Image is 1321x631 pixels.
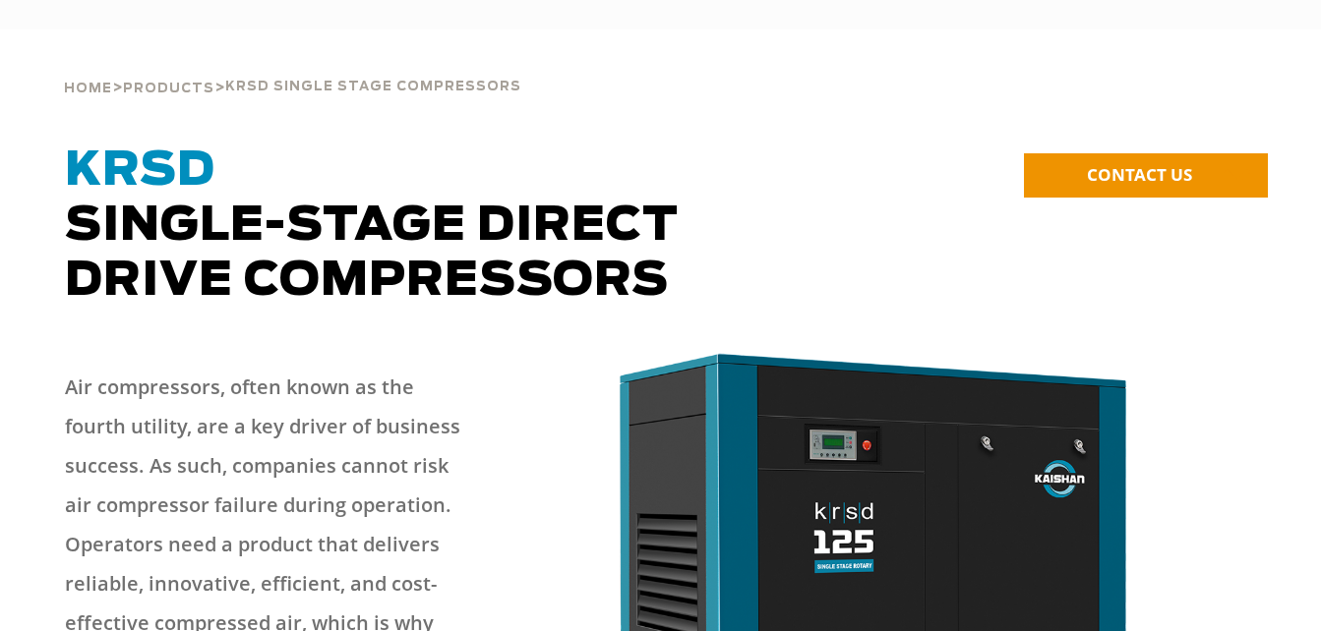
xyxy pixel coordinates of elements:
a: Home [64,79,112,96]
span: krsd single stage compressors [225,81,521,93]
a: CONTACT US [1024,153,1268,198]
span: Home [64,83,112,95]
div: > > [64,29,521,104]
span: Products [123,83,214,95]
span: KRSD [65,147,215,195]
span: Single-Stage Direct Drive Compressors [65,147,679,305]
span: CONTACT US [1087,163,1192,186]
a: Products [123,79,214,96]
